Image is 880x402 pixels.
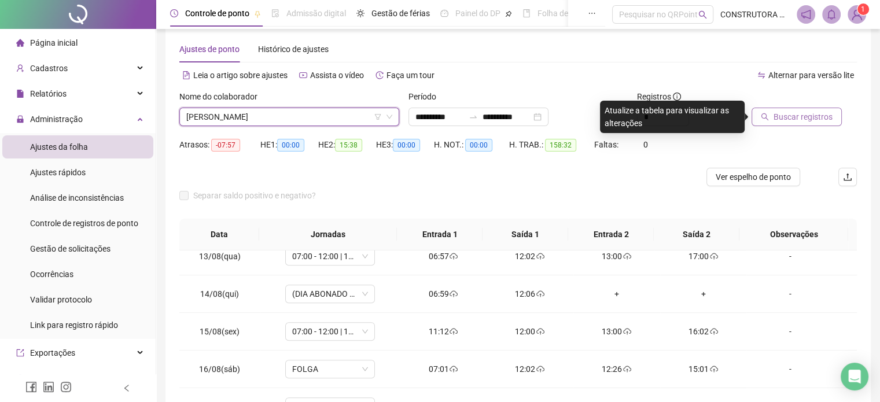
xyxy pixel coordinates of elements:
[568,219,654,250] th: Entrada 2
[669,250,738,263] div: 17:00
[756,325,824,338] div: -
[286,9,346,18] span: Admissão digital
[16,64,24,72] span: user-add
[848,6,866,23] img: 93322
[756,363,824,375] div: -
[583,363,651,375] div: 12:26
[669,363,738,375] div: 15:01
[123,384,131,392] span: left
[545,139,576,152] span: 158:32
[386,113,393,120] span: down
[277,139,304,152] span: 00:00
[397,219,483,250] th: Entrada 1
[496,363,564,375] div: 12:02
[292,248,368,265] span: 07:00 - 12:00 | 13:00 - 17:00
[583,250,651,263] div: 13:00
[179,138,260,152] div: Atrasos:
[756,250,824,263] div: -
[622,365,631,373] span: cloud-upload
[30,244,111,253] span: Gestão de solicitações
[768,71,854,80] span: Alternar para versão lite
[774,110,833,123] span: Buscar registros
[30,295,92,304] span: Validar protocolo
[30,64,68,73] span: Cadastros
[522,9,531,17] span: book
[254,10,261,17] span: pushpin
[16,39,24,47] span: home
[393,139,420,152] span: 00:00
[335,139,362,152] span: 15:38
[179,219,259,250] th: Data
[30,320,118,330] span: Link para registro rápido
[30,270,73,279] span: Ocorrências
[376,138,434,152] div: HE 3:
[583,287,651,300] div: +
[30,348,75,357] span: Exportações
[448,252,458,260] span: cloud-upload
[535,290,544,298] span: cloud-upload
[374,113,381,120] span: filter
[200,289,239,298] span: 14/08(qui)
[409,325,477,338] div: 11:12
[756,287,824,300] div: -
[841,363,868,390] div: Open Intercom Messenger
[292,285,368,303] span: (DIA ABONADO PARCIALMENTE)
[469,112,478,121] span: to
[30,219,138,228] span: Controle de registros de ponto
[211,139,240,152] span: -07:57
[643,140,647,149] span: 0
[409,250,477,263] div: 06:57
[448,365,458,373] span: cloud-upload
[537,9,612,18] span: Folha de pagamento
[189,189,321,202] span: Separar saldo positivo e negativo?
[409,287,477,300] div: 06:59
[448,290,458,298] span: cloud-upload
[622,252,631,260] span: cloud-upload
[170,9,178,17] span: clock-circle
[260,138,318,152] div: HE 1:
[371,9,430,18] span: Gestão de férias
[271,9,279,17] span: file-done
[43,381,54,393] span: linkedin
[600,101,745,133] div: Atualize a tabela para visualizar as alterações
[622,327,631,335] span: cloud-upload
[356,9,364,17] span: sun
[535,365,544,373] span: cloud-upload
[496,325,564,338] div: 12:00
[292,323,368,340] span: 07:00 - 12:00 | 13:00 - 16:00
[193,71,288,80] span: Leia o artigo sobre ajustes
[258,45,329,54] span: Histórico de ajustes
[698,10,707,19] span: search
[434,138,509,152] div: H. NOT.:
[509,138,594,152] div: H. TRAB.:
[535,327,544,335] span: cloud-upload
[299,71,307,79] span: youtube
[594,140,620,149] span: Faltas:
[496,250,564,263] div: 12:02
[292,360,368,378] span: FOLGA
[186,108,392,126] span: EDSON DOS SANTOS
[310,71,364,80] span: Assista o vídeo
[757,71,765,79] span: swap
[857,3,869,15] sup: Atualize o seu contato no menu Meus Dados
[30,38,78,47] span: Página inicial
[179,45,240,54] span: Ajustes de ponto
[716,171,791,183] span: Ver espelho de ponto
[30,168,86,177] span: Ajustes rápidos
[749,228,839,241] span: Observações
[408,90,444,103] label: Período
[720,8,790,21] span: CONSTRUTORA MEGA REALTY
[200,327,240,336] span: 15/08(sex)
[30,89,67,98] span: Relatórios
[637,90,681,103] span: Registros
[259,219,397,250] th: Jornadas
[469,112,478,121] span: swap-right
[30,115,83,124] span: Administração
[669,325,738,338] div: 16:02
[199,252,241,261] span: 13/08(qua)
[30,193,124,202] span: Análise de inconsistências
[761,113,769,121] span: search
[826,9,837,20] span: bell
[440,9,448,17] span: dashboard
[861,5,865,13] span: 1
